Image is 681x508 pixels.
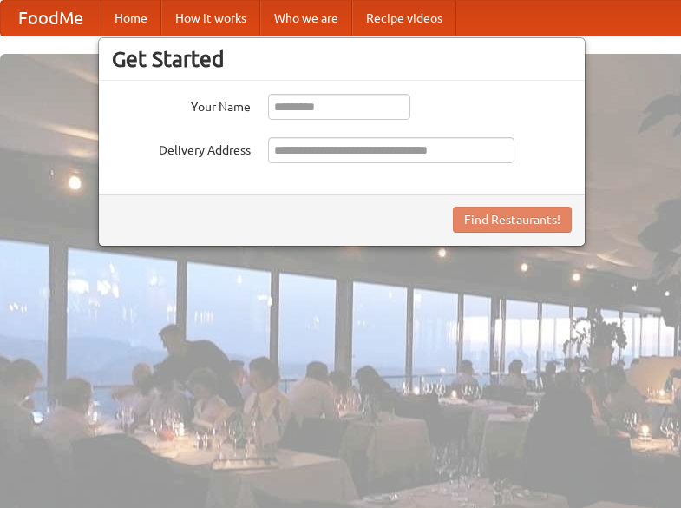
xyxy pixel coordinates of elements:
[352,1,456,36] a: Recipe videos
[260,1,352,36] a: Who we are
[161,1,260,36] a: How it works
[101,1,161,36] a: Home
[112,94,251,115] label: Your Name
[1,1,101,36] a: FoodMe
[112,137,251,159] label: Delivery Address
[112,46,572,72] h3: Get Started
[453,207,572,233] button: Find Restaurants!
